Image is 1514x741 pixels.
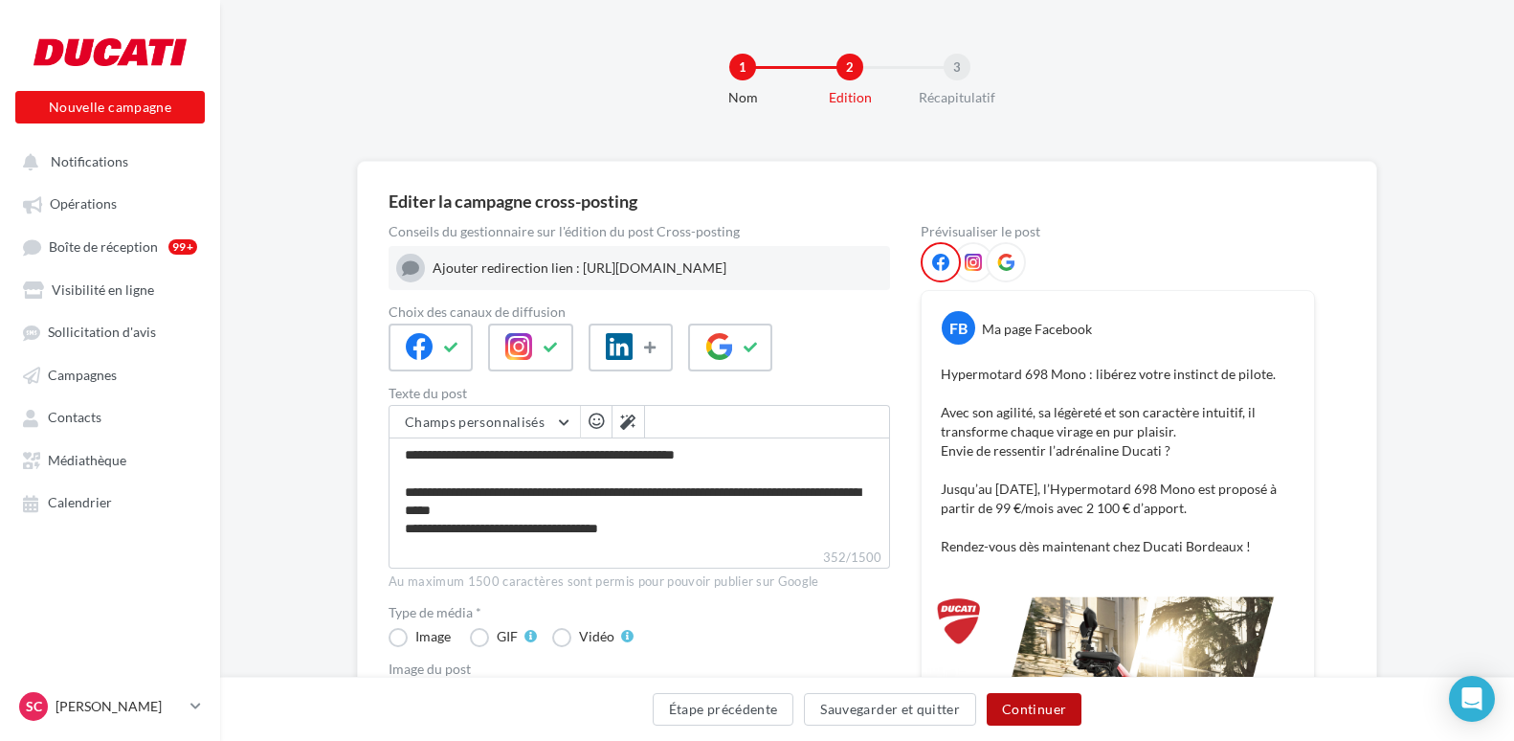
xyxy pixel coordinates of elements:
[11,357,209,392] a: Campagnes
[941,365,1295,556] p: Hypermotard 698 Mono : libérez votre instinct de pilote. Avec son agilité, sa légèreté et son car...
[11,229,209,264] a: Boîte de réception99+
[15,91,205,123] button: Nouvelle campagne
[653,693,794,726] button: Étape précédente
[389,662,890,676] div: Image du post
[50,196,117,213] span: Opérations
[11,186,209,220] a: Opérations
[836,54,863,80] div: 2
[51,153,128,169] span: Notifications
[52,281,154,298] span: Visibilité en ligne
[789,88,911,107] div: Edition
[921,225,1315,238] div: Prévisualiser le post
[48,452,126,468] span: Médiathèque
[944,54,970,80] div: 3
[389,548,890,569] label: 352/1500
[405,414,545,430] span: Champs personnalisés
[579,630,614,643] div: Vidéo
[390,406,580,438] button: Champs personnalisés
[389,305,890,319] label: Choix des canaux de diffusion
[11,314,209,348] a: Sollicitation d'avis
[389,606,890,619] label: Type de média *
[26,697,42,716] span: SC
[389,573,890,591] div: Au maximum 1500 caractères sont permis pour pouvoir publier sur Google
[389,192,637,210] div: Editer la campagne cross-posting
[48,325,156,341] span: Sollicitation d'avis
[56,697,183,716] p: [PERSON_NAME]
[987,693,1081,726] button: Continuer
[11,144,201,178] button: Notifications
[681,88,804,107] div: Nom
[497,630,518,643] div: GIF
[729,54,756,80] div: 1
[389,225,890,238] div: Conseils du gestionnaire sur l'édition du post Cross-posting
[11,272,209,306] a: Visibilité en ligne
[389,387,890,400] label: Texte du post
[15,688,205,725] a: SC [PERSON_NAME]
[49,238,158,255] span: Boîte de réception
[804,693,976,726] button: Sauvegarder et quitter
[982,320,1092,339] div: Ma page Facebook
[942,311,975,345] div: FB
[48,410,101,426] span: Contacts
[11,399,209,434] a: Contacts
[415,630,451,643] div: Image
[168,239,197,255] div: 99+
[48,495,112,511] span: Calendrier
[1449,676,1495,722] div: Open Intercom Messenger
[11,484,209,519] a: Calendrier
[48,367,117,383] span: Campagnes
[11,442,209,477] a: Médiathèque
[896,88,1018,107] div: Récapitulatif
[433,258,882,278] div: Ajouter redirection lien : [URL][DOMAIN_NAME]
